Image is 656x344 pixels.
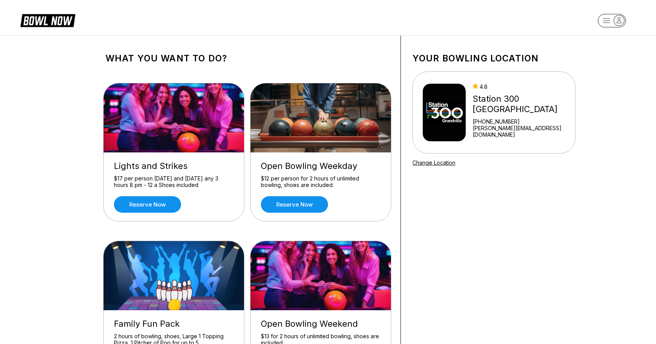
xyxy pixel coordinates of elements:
a: Change Location [412,159,455,166]
h1: What you want to do? [105,53,389,64]
div: Family Fun Pack [114,319,234,329]
img: Open Bowling Weekday [251,83,392,152]
img: Family Fun Pack [104,241,245,310]
img: Lights and Strikes [104,83,245,152]
div: Open Bowling Weekday [261,161,381,171]
a: [PERSON_NAME][EMAIL_ADDRESS][DOMAIN_NAME] [473,125,572,138]
div: Open Bowling Weekend [261,319,381,329]
h1: Your bowling location [412,53,575,64]
div: 4.8 [473,83,572,90]
a: Reserve now [261,196,328,213]
div: $12 per person for 2 hours of unlimited bowling, shoes are included. [261,175,381,189]
a: Reserve now [114,196,181,213]
div: Lights and Strikes [114,161,234,171]
div: Station 300 [GEOGRAPHIC_DATA] [473,94,572,114]
div: [PHONE_NUMBER] [473,118,572,125]
img: Open Bowling Weekend [251,241,392,310]
img: Station 300 Grandville [423,84,466,141]
div: $17 per person [DATE] and [DATE] any 3 hours 8 pm - 12 a Shoes included [114,175,234,189]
